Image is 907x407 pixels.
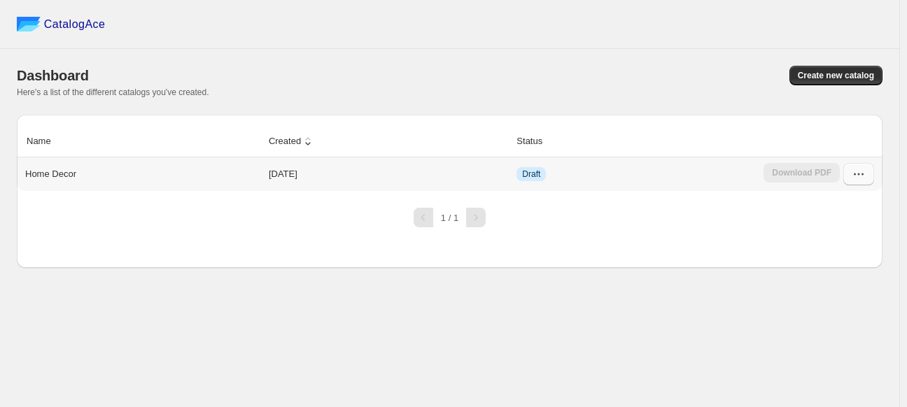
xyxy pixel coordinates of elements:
button: Status [514,128,558,155]
span: Create new catalog [798,70,874,81]
span: Dashboard [17,68,89,83]
span: Here's a list of the different catalogs you've created. [17,87,209,97]
button: Create new catalog [789,66,883,85]
span: 1 / 1 [441,213,458,223]
span: Draft [522,169,540,180]
td: [DATE] [265,157,512,191]
button: Name [24,128,67,155]
p: Home Decor [25,167,76,181]
img: catalog ace [17,17,41,31]
button: Created [267,128,317,155]
span: CatalogAce [44,17,106,31]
